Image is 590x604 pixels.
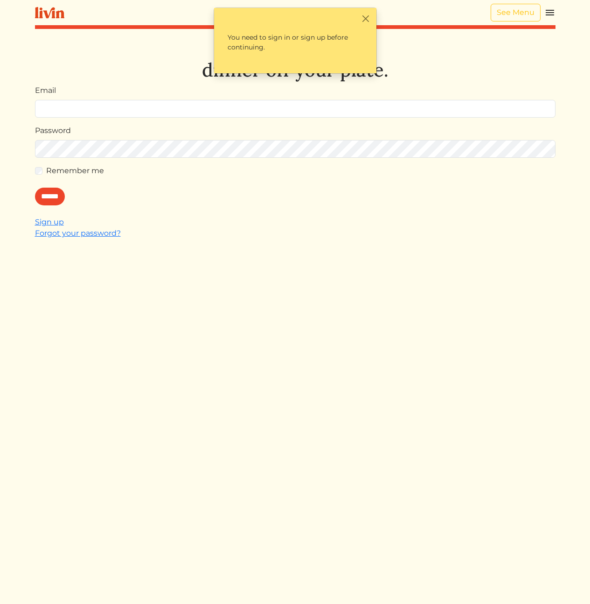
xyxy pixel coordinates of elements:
button: Close [361,14,371,23]
img: menu_hamburger-cb6d353cf0ecd9f46ceae1c99ecbeb4a00e71ca567a856bd81f57e9d8c17bb26.svg [544,7,555,18]
label: Email [35,85,56,96]
img: livin-logo-a0d97d1a881af30f6274990eb6222085a2533c92bbd1e4f22c21b4f0d0e3210c.svg [35,7,64,19]
h1: Let's take dinner off your plate. [35,36,555,81]
label: Password [35,125,71,136]
p: You need to sign in or sign up before continuing. [220,25,371,60]
a: Forgot your password? [35,229,121,238]
a: See Menu [491,4,541,21]
label: Remember me [46,165,104,176]
a: Sign up [35,218,64,226]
